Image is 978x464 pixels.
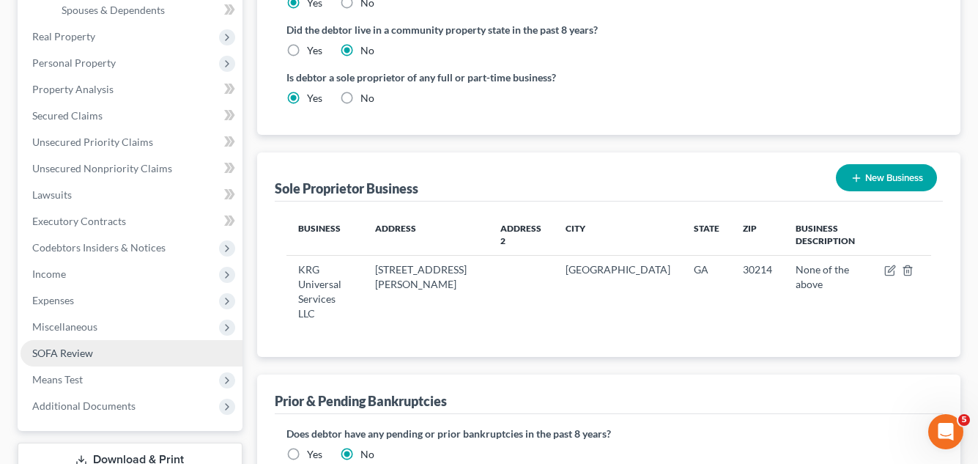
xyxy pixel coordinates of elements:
iframe: Intercom live chat [928,414,963,449]
span: Income [32,268,66,280]
th: City [554,213,682,256]
label: Is debtor a sole proprietor of any full or part-time business? [286,70,601,85]
td: GA [682,256,731,328]
a: Secured Claims [21,103,242,129]
td: [STREET_ADDRESS][PERSON_NAME] [363,256,489,328]
th: State [682,213,731,256]
th: Business Description [784,213,873,256]
th: Address 2 [489,213,554,256]
label: Yes [307,43,322,58]
a: Executory Contracts [21,208,242,235]
span: Unsecured Nonpriority Claims [32,162,172,174]
button: New Business [836,164,937,191]
label: No [360,43,374,58]
span: Property Analysis [32,83,114,95]
span: 5 [958,414,970,426]
span: Personal Property [32,56,116,69]
a: Unsecured Priority Claims [21,129,242,155]
div: Sole Proprietor Business [275,180,418,197]
span: Additional Documents [32,399,136,412]
label: Does debtor have any pending or prior bankruptcies in the past 8 years? [286,426,931,441]
label: No [360,91,374,106]
th: Zip [731,213,784,256]
label: No [360,447,374,462]
a: SOFA Review [21,340,242,367]
span: Expenses [32,294,74,306]
span: Spouses & Dependents [62,4,165,16]
td: None of the above [784,256,873,328]
span: Means Test [32,373,83,386]
td: KRG Universal Services LLC [286,256,363,328]
span: SOFA Review [32,347,93,359]
td: [GEOGRAPHIC_DATA] [554,256,682,328]
a: Lawsuits [21,182,242,208]
label: Yes [307,91,322,106]
span: Miscellaneous [32,320,97,333]
span: Real Property [32,30,95,43]
span: Secured Claims [32,109,103,122]
label: Yes [307,447,322,462]
div: Prior & Pending Bankruptcies [275,392,447,410]
th: Business [286,213,363,256]
span: Executory Contracts [32,215,126,227]
span: Unsecured Priority Claims [32,136,153,148]
td: 30214 [731,256,784,328]
label: Did the debtor live in a community property state in the past 8 years? [286,22,931,37]
span: Lawsuits [32,188,72,201]
span: Codebtors Insiders & Notices [32,241,166,254]
a: Property Analysis [21,76,242,103]
a: Unsecured Nonpriority Claims [21,155,242,182]
th: Address [363,213,489,256]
